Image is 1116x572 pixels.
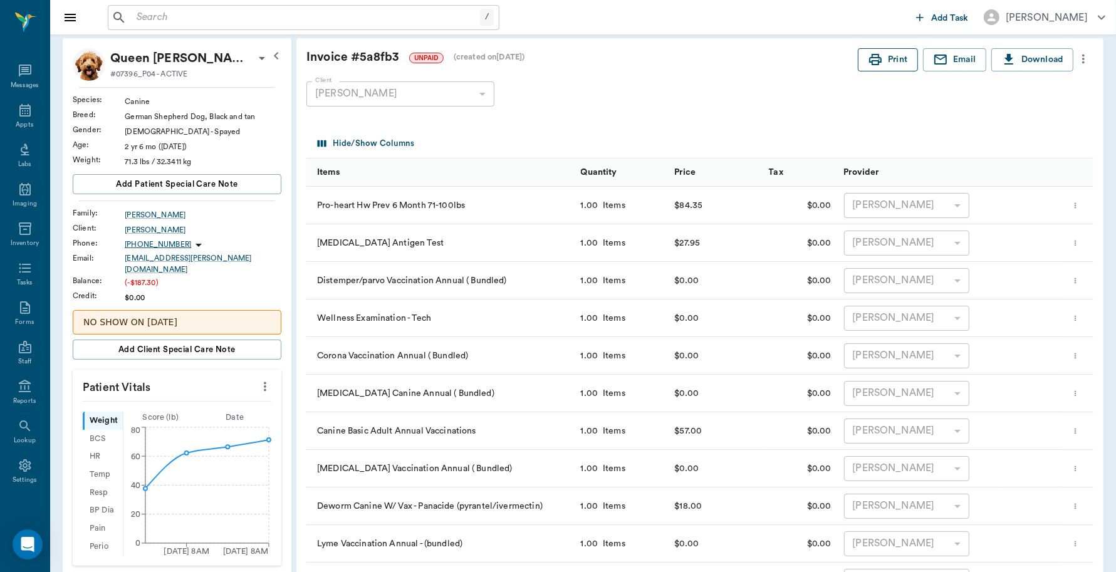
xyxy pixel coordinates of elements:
div: $0.00 [763,525,838,563]
div: $0.00 [675,384,699,403]
div: Appts [16,120,33,130]
div: 1.00 [581,500,598,512]
div: Corona Vaccination Annual ( Bundled) [306,337,575,375]
div: [MEDICAL_DATA] Vaccination Annual ( Bundled) [306,450,575,487]
div: [PERSON_NAME] [1006,10,1088,25]
div: Deworm Canine W/ Vax - Panacide (pyrantel/ivermectin) [306,487,575,525]
div: 1.00 [581,199,598,212]
div: [PERSON_NAME] [844,231,969,256]
div: 2 yr 6 mo ([DATE]) [125,141,281,152]
a: [EMAIL_ADDRESS][PERSON_NAME][DOMAIN_NAME] [125,252,281,275]
div: Items [598,500,625,512]
div: Items [598,350,625,362]
div: Tasks [17,278,33,288]
button: Download [991,48,1073,71]
button: Close drawer [58,5,83,30]
button: Email [923,48,986,71]
div: / [480,9,494,26]
input: Search [132,9,480,26]
div: $0.00 [675,346,699,365]
div: [DEMOGRAPHIC_DATA] - Spayed [125,126,281,137]
p: #07396_P04 - ACTIVE [110,68,187,80]
button: more [1068,270,1083,291]
button: more [1068,383,1083,404]
div: Messages [11,81,39,90]
div: Items [598,462,625,475]
div: Canine [125,96,281,107]
div: Family : [73,207,125,219]
div: $0.00 [763,224,838,262]
div: Open Intercom Messenger [13,529,43,559]
div: Tax [769,155,783,190]
div: Queen Luce [110,48,254,68]
div: 1.00 [581,462,598,475]
div: $0.00 [763,299,838,337]
div: Weight [83,412,123,430]
div: Items [598,425,625,437]
div: 71.3 lbs / 32.3411 kg [125,156,281,167]
div: BP Dia [83,502,123,520]
div: Items [598,237,625,249]
div: Items [598,312,625,325]
button: more [255,376,275,397]
div: Credit : [73,290,125,301]
div: $0.00 [125,292,281,303]
div: [PERSON_NAME] [306,81,494,107]
div: 1.00 [581,274,598,287]
div: [MEDICAL_DATA] Canine Annual ( Bundled) [306,375,575,412]
div: Items [598,274,625,287]
div: Provider [838,159,999,187]
div: $0.00 [763,262,838,299]
div: Reports [13,397,36,406]
button: Print [858,48,918,71]
button: Select columns [315,134,417,153]
a: [PERSON_NAME] [125,224,281,236]
div: Quantity [581,155,617,190]
button: more [1068,458,1083,479]
div: $27.95 [675,234,701,252]
div: Items [598,199,625,212]
div: Lookup [14,436,36,445]
div: $0.00 [675,534,699,553]
div: $84.35 [675,196,703,215]
div: 1.00 [581,425,598,437]
div: Items [317,155,340,190]
div: Age : [73,139,125,150]
tspan: 80 [131,427,140,434]
div: $0.00 [675,271,699,290]
button: Add Task [911,6,974,29]
div: 1.00 [581,538,598,550]
div: Tax [763,159,838,187]
div: $18.00 [675,497,702,516]
div: Provider [844,155,879,190]
button: more [1068,232,1083,254]
tspan: 20 [131,511,140,518]
tspan: [DATE] 8AM [164,548,209,555]
div: Weight : [73,154,125,165]
a: [PERSON_NAME] [125,209,281,221]
div: $0.00 [763,187,838,224]
div: Resp [83,484,123,502]
div: $0.00 [763,450,838,487]
div: Staff [18,357,31,367]
div: $57.00 [675,422,702,440]
button: more [1068,420,1083,442]
div: BCS [83,430,123,448]
span: Add patient Special Care Note [116,177,237,191]
div: HR [83,448,123,466]
div: Balance : [73,275,125,286]
div: Distemper/parvo Vaccination Annual ( Bundled) [306,262,575,299]
div: 1.00 [581,387,598,400]
div: Quantity [575,159,669,187]
div: Pro-heart Hw Prev 6 Month 71-100lbs [306,187,575,224]
button: more [1068,496,1083,517]
button: more [1068,195,1083,216]
button: more [1068,345,1083,367]
div: Phone : [73,237,125,249]
p: Patient Vitals [73,370,281,401]
div: [MEDICAL_DATA] Antigen Test [306,224,575,262]
span: UNPAID [410,53,443,63]
div: Gender : [73,124,125,135]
